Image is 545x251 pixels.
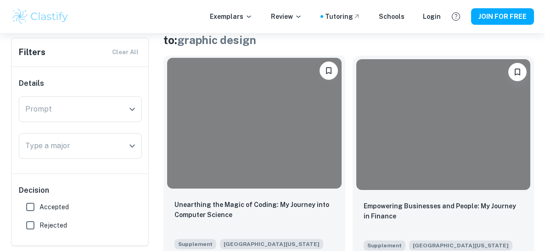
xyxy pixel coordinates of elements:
button: JOIN FOR FREE [471,8,534,25]
h6: Details [19,78,142,89]
button: Please log in to bookmark exemplars [508,63,527,81]
p: Empowering Businesses and People: My Journey in Finance [364,201,523,221]
span: [GEOGRAPHIC_DATA][US_STATE] [220,239,323,249]
button: Help and Feedback [448,9,464,24]
span: Rejected [39,220,67,230]
p: Exemplars [210,11,253,22]
span: Supplement [174,239,216,249]
button: Please log in to bookmark exemplars [320,61,338,80]
a: Login [423,11,441,22]
img: Clastify logo [11,7,69,26]
button: Open [126,103,139,116]
a: Schools [379,11,405,22]
button: Open [126,139,139,152]
h6: Filters [19,46,45,59]
p: Unearthing the Magic of Coding: My Journey into Computer Science [174,200,334,220]
span: Accepted [39,202,69,212]
span: graphic design [177,33,256,46]
span: Supplement [364,240,405,251]
span: [GEOGRAPHIC_DATA][US_STATE] [409,240,512,251]
a: Tutoring [325,11,360,22]
h6: Decision [19,185,142,196]
p: Review [271,11,302,22]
